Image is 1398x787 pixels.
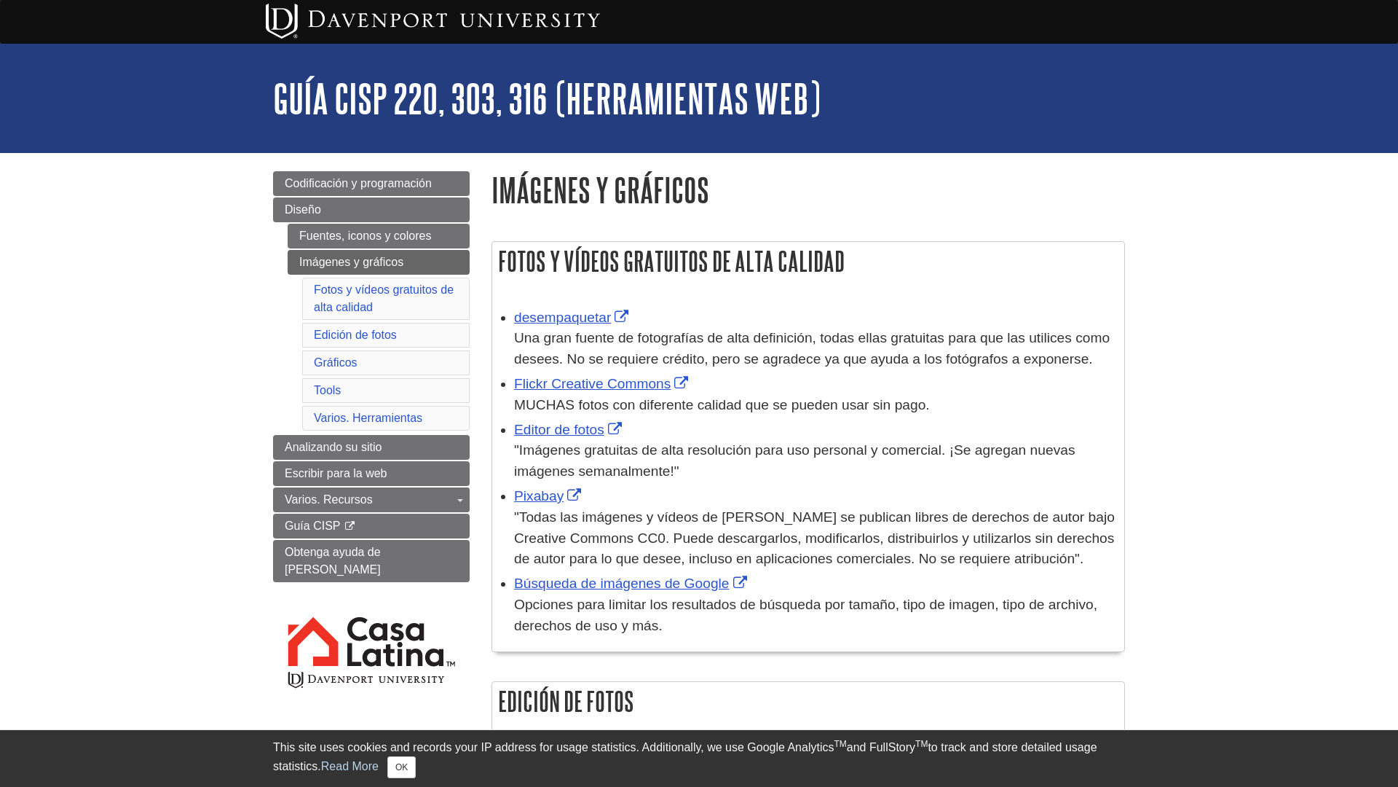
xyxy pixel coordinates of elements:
[273,76,821,121] a: Guía CISP 220, 303, 316 (Herramientas Web)
[514,488,585,504] a: Link opens in new window
[285,177,432,189] span: Codificación y programación
[273,514,470,539] a: Guía CISP
[288,224,470,248] a: Fuentes, iconos y colores
[273,461,470,486] a: Escribir para la web
[273,435,470,460] a: Analizando su sitio
[273,171,470,716] div: Guide Page Menu
[514,310,632,325] a: Link opens in new window
[834,739,846,749] sup: TM
[273,171,470,196] a: Codificación y programación
[491,171,1125,208] h1: Imágenes y gráficos
[915,739,928,749] sup: TM
[314,283,454,313] a: Fotos y vídeos gratuitos de alta calidad
[314,412,422,424] a: Varios. Herramientas
[273,739,1125,778] div: This site uses cookies and records your IP address for usage statistics. Additionally, we use Goo...
[514,376,692,391] a: Link opens in new window
[285,493,373,506] span: Varios. Recursos
[344,522,356,531] i: This link opens in a new window
[314,329,397,341] a: Edición de fotos
[273,197,470,222] a: Diseño
[288,250,470,275] a: Imágenes y gráficos
[285,546,381,576] span: Obtenga ayuda de [PERSON_NAME]
[285,467,387,479] span: Escribir para la web
[514,440,1117,482] div: "Imágenes gratuitas de alta resolución para uso personal y comercial. ¡Se agregan nuevas imágenes...
[321,760,379,772] a: Read More
[273,540,470,582] a: Obtenga ayuda de [PERSON_NAME]
[514,595,1117,637] div: Opciones para limitar los resultados de búsqueda por tamaño, tipo de imagen, tipo de archivo, der...
[514,576,751,591] a: Link opens in new window
[273,488,470,512] a: Varios. Recursos
[285,203,321,216] span: Diseño
[514,328,1117,370] div: Una gran fuente de fotografías de alta definición, todas ellas gratuitas para que las utilices co...
[387,756,416,778] button: Close
[514,422,625,437] a: Link opens in new window
[514,507,1117,570] div: "Todas las imágenes y vídeos de [PERSON_NAME] se publican libres de derechos de autor bajo Creati...
[314,384,341,396] a: Tools
[285,441,382,453] span: Analizando su sitio
[266,4,600,39] img: Davenport University
[514,395,1117,416] div: MUCHAS fotos con diferente calidad que se pueden usar sin pago.
[314,356,358,369] a: Gráficos
[285,520,340,532] span: Guía CISP
[492,242,1124,281] h2: Fotos y vídeos gratuitos de alta calidad
[492,682,1124,721] h2: Edición de fotos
